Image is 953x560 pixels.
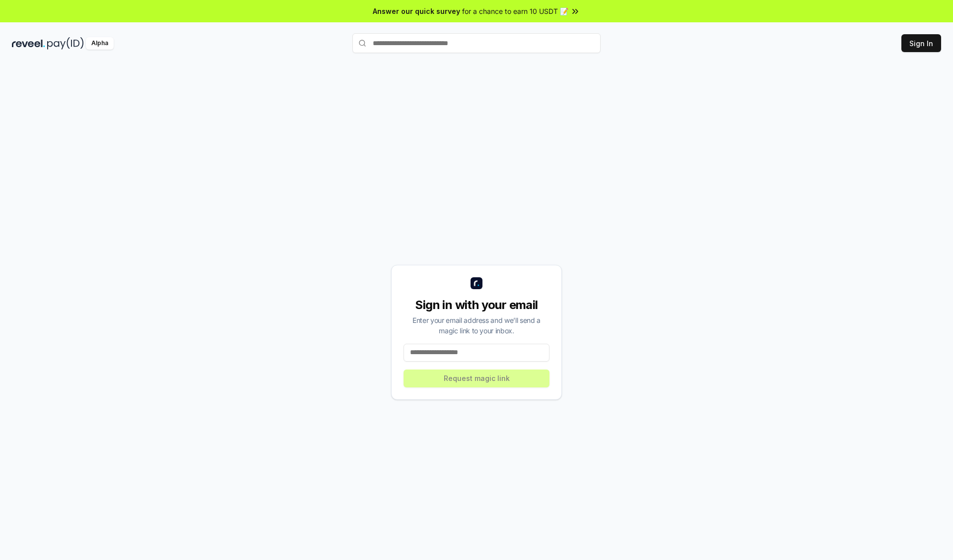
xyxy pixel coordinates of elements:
div: Alpha [86,37,114,50]
img: reveel_dark [12,37,45,50]
img: logo_small [471,277,482,289]
span: Answer our quick survey [373,6,460,16]
div: Enter your email address and we’ll send a magic link to your inbox. [404,315,549,336]
div: Sign in with your email [404,297,549,313]
button: Sign In [901,34,941,52]
span: for a chance to earn 10 USDT 📝 [462,6,568,16]
img: pay_id [47,37,84,50]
